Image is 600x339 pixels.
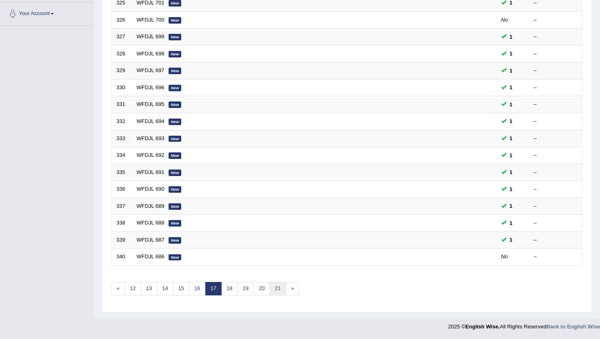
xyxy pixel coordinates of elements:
em: New [169,203,182,210]
td: 335 [112,164,132,181]
em: New [169,51,182,57]
em: New [169,119,182,125]
span: You can still take this question [507,236,516,244]
div: – [534,33,578,41]
em: New [169,152,182,159]
a: WFDJL 700 [137,17,164,23]
a: 12 [124,282,141,295]
div: – [534,253,578,261]
a: WFDJL 694 [137,118,164,124]
div: – [534,219,578,227]
a: Your Account [0,2,93,23]
div: – [534,236,578,244]
div: – [534,101,578,108]
a: WFDJL 691 [137,169,164,175]
em: New [169,254,182,261]
a: WFDJL 697 [137,67,164,73]
a: 18 [221,282,238,295]
div: – [534,16,578,24]
a: 16 [189,282,205,295]
a: WFDJL 687 [137,237,164,243]
div: – [534,169,578,176]
div: – [534,118,578,125]
a: WFDJL 686 [137,253,164,260]
a: 20 [253,282,270,295]
div: – [534,50,578,58]
td: 328 [112,45,132,62]
td: 333 [112,130,132,147]
em: New [169,68,182,74]
a: 19 [238,282,254,295]
td: 340 [112,249,132,266]
a: WFDJL 688 [137,220,164,226]
a: « [111,282,125,295]
a: WFDJL 689 [137,203,164,209]
a: 13 [141,282,157,295]
span: You can still take this question [507,33,516,41]
td: 337 [112,198,132,215]
div: – [534,185,578,193]
td: 332 [112,113,132,130]
span: You can still take this question [507,202,516,210]
em: New [169,85,182,91]
span: You can still take this question [507,49,516,58]
em: New [169,220,182,227]
td: 331 [112,96,132,113]
a: WFDJL 692 [137,152,164,158]
td: 334 [112,147,132,164]
span: You can still take this question [507,100,516,109]
div: – [534,152,578,159]
td: 326 [112,11,132,29]
strong: English Wise. [465,324,500,330]
span: You can still take this question [507,151,516,160]
span: You can still take this question [507,66,516,75]
a: WFDJL 690 [137,186,164,192]
span: You can still take this question [507,168,516,176]
em: No [501,253,508,260]
em: New [169,34,182,40]
span: You can still take this question [507,219,516,227]
div: – [534,84,578,92]
td: 329 [112,62,132,79]
em: New [169,136,182,142]
a: Back to English Wise [547,324,600,330]
a: WFDJL 695 [137,101,164,107]
em: New [169,101,182,108]
a: 17 [205,282,222,295]
a: 15 [173,282,189,295]
a: 14 [157,282,173,295]
a: » [286,282,299,295]
span: You can still take this question [507,83,516,92]
em: No [501,17,508,23]
em: New [169,17,182,24]
a: WFDJL 693 [137,135,164,141]
em: New [169,237,182,244]
div: 2025 © All Rights Reserved [448,319,600,330]
a: WFDJL 696 [137,84,164,90]
div: – [534,203,578,210]
em: New [169,186,182,193]
em: New [169,169,182,176]
td: 339 [112,231,132,249]
td: 336 [112,181,132,198]
td: 327 [112,29,132,46]
td: 338 [112,215,132,232]
div: – [534,135,578,143]
a: WFDJL 699 [137,33,164,40]
span: You can still take this question [507,117,516,125]
td: 330 [112,79,132,96]
span: You can still take this question [507,134,516,143]
a: 21 [269,282,286,295]
span: You can still take this question [507,185,516,194]
div: – [534,67,578,75]
a: WFDJL 698 [137,51,164,57]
